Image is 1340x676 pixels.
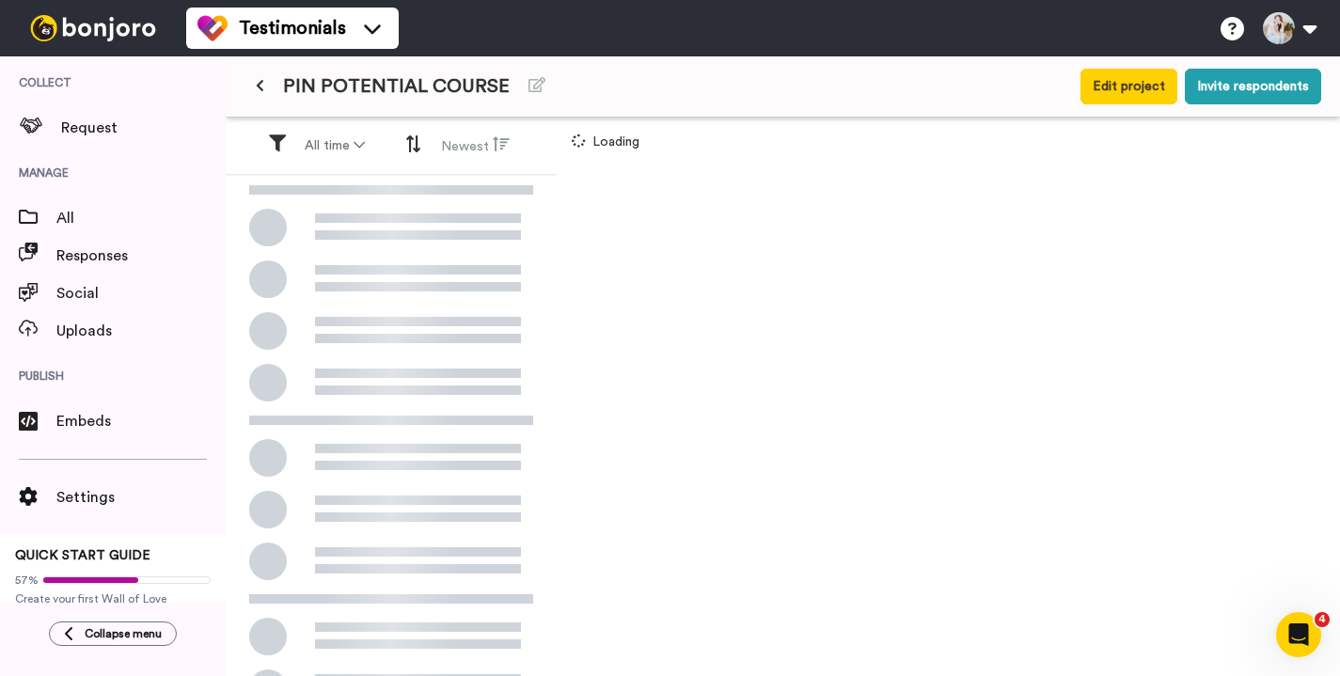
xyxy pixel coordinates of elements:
img: tm-color.svg [197,13,228,43]
span: Social [56,282,226,305]
span: 4 [1315,612,1330,627]
button: Newest [430,128,521,164]
button: Collapse menu [49,621,177,646]
span: Create your first Wall of Love [15,591,211,606]
span: Request [61,117,226,139]
span: PIN POTENTIAL COURSE [283,73,510,100]
img: bj-logo-header-white.svg [23,15,164,41]
span: Responses [56,244,226,267]
button: Edit project [1080,69,1177,104]
span: QUICK START GUIDE [15,549,150,562]
span: Collapse menu [85,626,162,641]
span: All [56,207,226,229]
iframe: Intercom live chat [1276,612,1321,657]
span: Settings [56,486,226,509]
span: Embeds [56,410,226,432]
span: 57% [15,573,39,588]
button: Invite respondents [1185,69,1321,104]
span: Uploads [56,320,226,342]
span: Testimonials [239,15,346,41]
button: All time [293,129,376,163]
